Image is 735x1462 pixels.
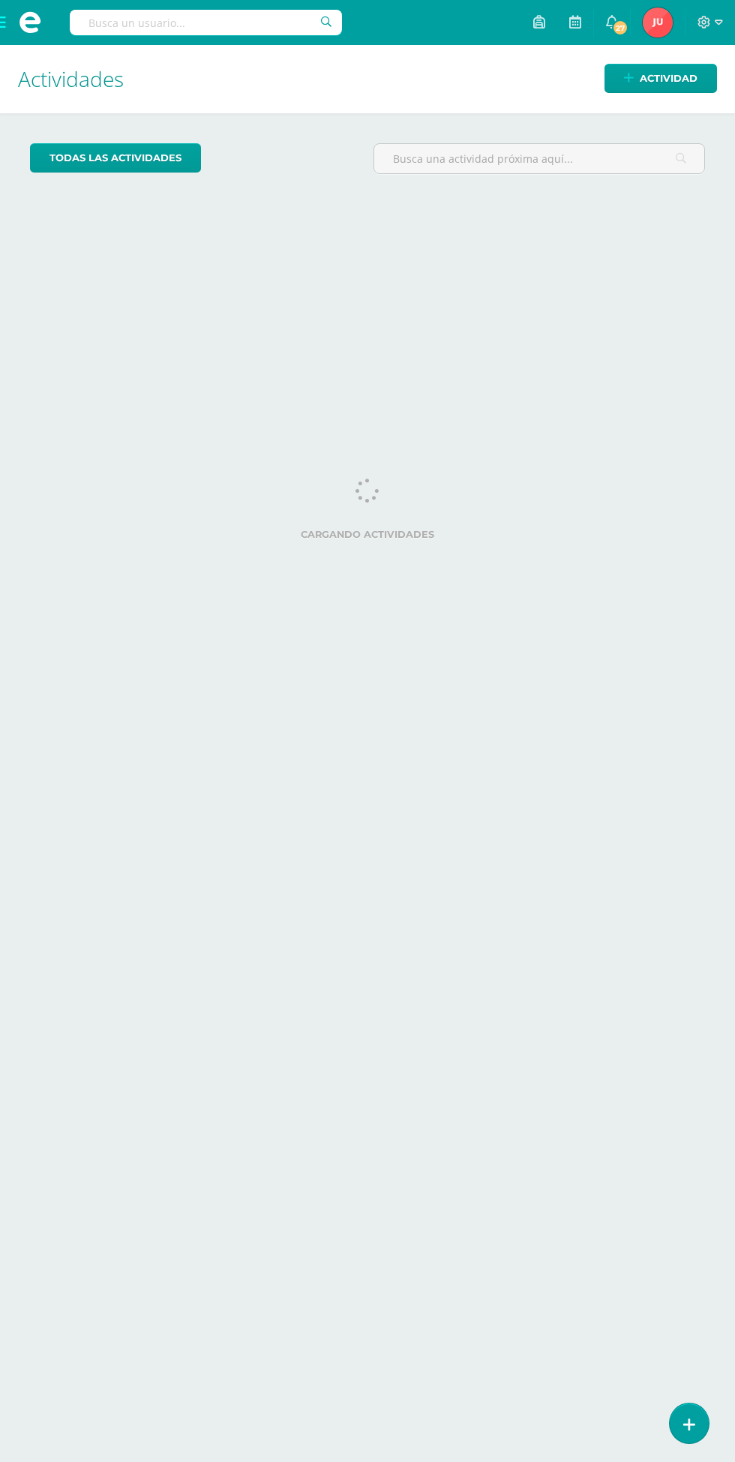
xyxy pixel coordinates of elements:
span: Actividad [640,65,697,92]
a: todas las Actividades [30,143,201,173]
span: 27 [612,20,628,36]
input: Busca una actividad próxima aquí... [374,144,704,173]
a: Actividad [604,64,717,93]
h1: Actividades [18,45,717,113]
input: Busca un usuario... [70,10,342,35]
img: 4263389930ab6b924931a7d85fb34055.png [643,8,673,38]
label: Cargando actividades [30,529,705,540]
